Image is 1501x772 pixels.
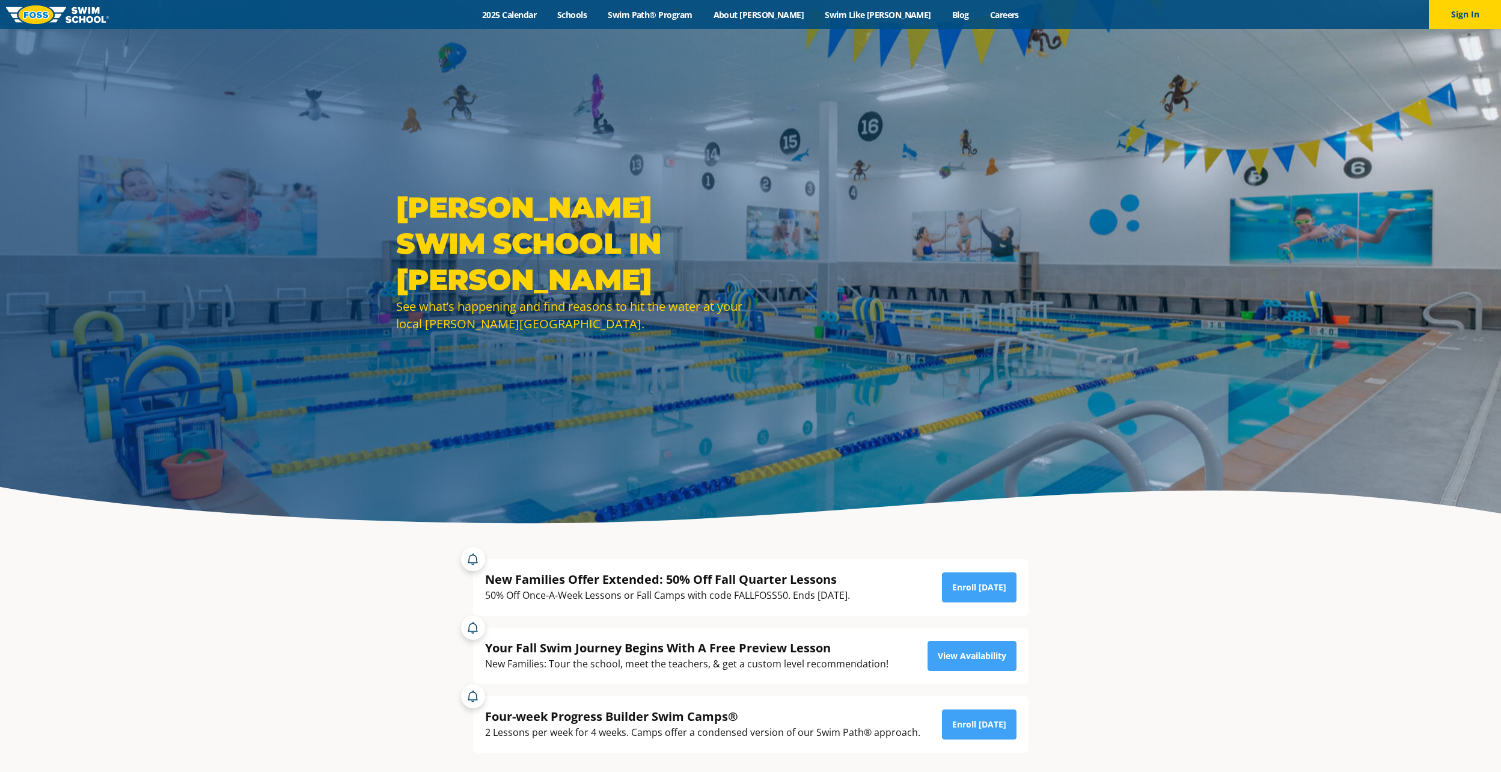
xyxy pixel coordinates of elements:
[815,9,942,20] a: Swim Like [PERSON_NAME]
[942,709,1016,740] a: Enroll [DATE]
[396,189,745,298] h1: [PERSON_NAME] Swim School in [PERSON_NAME]
[703,9,815,20] a: About [PERSON_NAME]
[979,9,1029,20] a: Careers
[928,641,1016,671] a: View Availability
[598,9,703,20] a: Swim Path® Program
[485,640,888,656] div: Your Fall Swim Journey Begins With A Free Preview Lesson
[485,571,850,587] div: New Families Offer Extended: 50% Off Fall Quarter Lessons
[485,656,888,672] div: New Families: Tour the school, meet the teachers, & get a custom level recommendation!
[472,9,547,20] a: 2025 Calendar
[547,9,598,20] a: Schools
[485,708,920,725] div: Four-week Progress Builder Swim Camps®
[485,587,850,604] div: 50% Off Once-A-Week Lessons or Fall Camps with code FALLFOSS50. Ends [DATE].
[485,725,920,741] div: 2 Lessons per week for 4 weeks. Camps offer a condensed version of our Swim Path® approach.
[941,9,979,20] a: Blog
[942,572,1016,602] a: Enroll [DATE]
[396,298,745,332] div: See what’s happening and find reasons to hit the water at your local [PERSON_NAME][GEOGRAPHIC_DATA].
[6,5,109,24] img: FOSS Swim School Logo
